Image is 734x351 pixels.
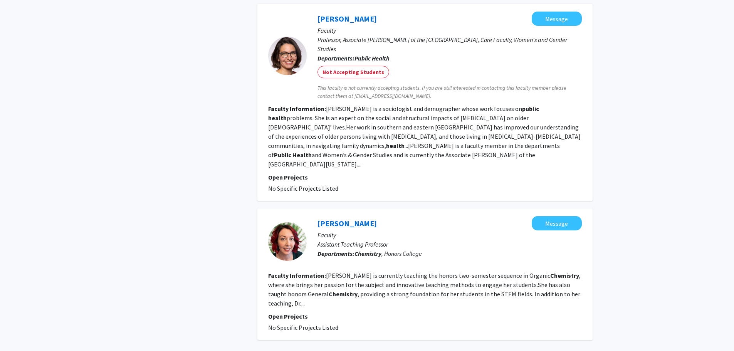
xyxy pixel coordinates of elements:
p: Open Projects [268,312,582,321]
b: Departments: [317,54,354,62]
span: No Specific Projects Listed [268,185,338,192]
b: Faculty Information: [268,105,326,113]
p: Faculty [317,26,582,35]
a: [PERSON_NAME] [317,14,377,24]
span: , Honors College [354,250,422,257]
b: Health [372,54,390,62]
b: Chemistry [329,290,358,298]
mat-chip: Not Accepting Students [317,66,389,78]
b: Departments: [317,250,354,257]
b: health [268,114,287,122]
b: health [386,142,405,149]
p: Open Projects [268,173,582,182]
a: [PERSON_NAME] [317,218,377,228]
button: Message Ellen Moore [532,216,582,230]
b: Health [292,151,312,159]
fg-read-more: [PERSON_NAME] is a sociologist and demographer whose work focuses on problems. She is an expert o... [268,105,581,168]
p: Assistant Teaching Professor [317,240,582,249]
span: This faculty is not currently accepting students. If you are still interested in contacting this ... [317,84,582,100]
b: Chemistry [354,250,381,257]
iframe: Chat [6,316,33,345]
b: Public [354,54,371,62]
b: Chemistry [550,272,579,279]
span: No Specific Projects Listed [268,324,338,331]
button: Message Enid Schatz [532,12,582,26]
fg-read-more: [PERSON_NAME] is currently teaching the honors two-semester sequence in Organic , where she bring... [268,272,581,307]
p: Faculty [317,230,582,240]
p: Professor, Associate [PERSON_NAME] of the [GEOGRAPHIC_DATA], Core Faculty, Women's and Gender Stu... [317,35,582,54]
b: Faculty Information: [268,272,326,279]
b: Public [274,151,291,159]
b: public [522,105,539,113]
